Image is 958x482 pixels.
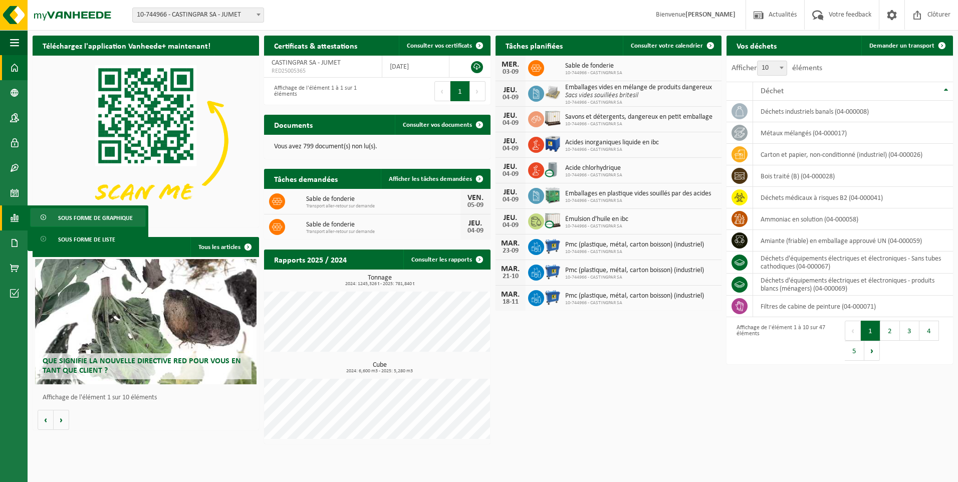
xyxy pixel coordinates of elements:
[382,56,449,78] td: [DATE]
[272,59,341,67] span: CASTINGPAR SA - JUMET
[43,394,254,401] p: Affichage de l'élément 1 sur 10 éléments
[869,43,934,49] span: Demander un transport
[403,122,472,128] span: Consulter vos documents
[274,143,481,150] p: Vous avez 799 document(s) non lu(s).
[465,194,486,202] div: VEN.
[501,145,521,152] div: 04-09
[753,208,953,230] td: Ammoniac en solution (04-000058)
[501,171,521,178] div: 04-09
[565,172,622,178] span: 10-744966 - CASTINGPAR SA
[565,190,711,198] span: Emballages en plastique vides souillés par des acides
[753,101,953,122] td: déchets industriels banals (04-000008)
[501,291,521,299] div: MAR.
[43,357,241,375] span: Que signifie la nouvelle directive RED pour vous en tant que client ?
[565,113,712,121] span: Savons et détergents, dangereux en petit emballage
[381,169,490,189] a: Afficher les tâches demandées
[501,248,521,255] div: 23-09
[565,84,712,92] span: Emballages vides en mélange de produits dangereux
[58,208,133,227] span: Sous forme de graphique
[919,321,939,341] button: 4
[753,165,953,187] td: bois traité (B) (04-000028)
[565,147,659,153] span: 10-744966 - CASTINGPAR SA
[753,187,953,208] td: déchets médicaux à risques B2 (04-000041)
[544,289,561,306] img: WB-0660-HPE-BE-01
[753,144,953,165] td: carton et papier, non-conditionné (industriel) (04-000026)
[501,94,521,101] div: 04-09
[132,8,264,23] span: 10-744966 - CASTINGPAR SA - JUMET
[753,252,953,274] td: déchets d'équipements électriques et électroniques - Sans tubes cathodiques (04-000067)
[501,214,521,222] div: JEU.
[470,81,486,101] button: Next
[732,320,835,362] div: Affichage de l'élément 1 à 10 sur 47 éléments
[264,36,367,55] h2: Certificats & attestations
[306,221,460,229] span: Sable de fonderie
[631,43,703,49] span: Consulter votre calendrier
[565,249,704,255] span: 10-744966 - CASTINGPAR SA
[407,43,472,49] span: Consulter vos certificats
[565,139,659,147] span: Acides inorganiques liquide en ibc
[269,275,491,287] h3: Tonnage
[544,212,561,229] img: PB-IC-CU
[501,299,521,306] div: 18-11
[501,239,521,248] div: MAR.
[30,208,146,227] a: Sous forme de graphique
[753,296,953,317] td: filtres de cabine de peinture (04-000071)
[272,67,374,75] span: RED25005365
[501,196,521,203] div: 04-09
[565,223,628,229] span: 10-744966 - CASTINGPAR SA
[565,121,712,127] span: 10-744966 - CASTINGPAR SA
[501,61,521,69] div: MER.
[845,341,864,361] button: 5
[685,11,736,19] strong: [PERSON_NAME]
[861,36,952,56] a: Demander un transport
[269,362,491,374] h3: Cube
[450,81,470,101] button: 1
[395,115,490,135] a: Consulter vos documents
[753,230,953,252] td: amiante (friable) en emballage approuvé UN (04-000059)
[306,195,460,203] span: Sable de fonderie
[900,321,919,341] button: 3
[565,241,704,249] span: Pmc (plastique, métal, carton boisson) (industriel)
[544,110,561,127] img: PB-IC-1000-HPE-00-02
[758,61,787,75] span: 10
[264,169,348,188] h2: Tâches demandées
[190,237,258,257] a: Tous les articles
[544,186,561,204] img: PB-HB-1400-HPE-GN-11
[269,282,491,287] span: 2024: 1245,326 t - 2025: 781,840 t
[501,163,521,171] div: JEU.
[753,274,953,296] td: déchets d'équipements électriques et électroniques - produits blancs (ménagers) (04-000069)
[501,188,521,196] div: JEU.
[544,237,561,255] img: WB-0660-HPE-BE-01
[565,164,622,172] span: Acide chlorhydrique
[544,263,561,280] img: WB-0660-HPE-BE-01
[861,321,880,341] button: 1
[565,100,712,106] span: 10-744966 - CASTINGPAR SA
[565,92,638,99] i: Sacs vides souillées britesil
[133,8,264,22] span: 10-744966 - CASTINGPAR SA - JUMET
[623,36,721,56] a: Consulter votre calendrier
[35,259,257,384] a: Que signifie la nouvelle directive RED pour vous en tant que client ?
[501,273,521,280] div: 21-10
[501,265,521,273] div: MAR.
[306,203,460,209] span: Transport aller-retour sur demande
[565,275,704,281] span: 10-744966 - CASTINGPAR SA
[501,222,521,229] div: 04-09
[30,229,146,249] a: Sous forme de liste
[501,137,521,145] div: JEU.
[757,61,787,76] span: 10
[501,69,521,76] div: 03-09
[565,292,704,300] span: Pmc (plastique, métal, carton boisson) (industriel)
[727,36,787,55] h2: Vos déchets
[264,115,323,134] h2: Documents
[845,321,861,341] button: Previous
[434,81,450,101] button: Previous
[753,122,953,144] td: métaux mélangés (04-000017)
[761,87,784,95] span: Déchet
[501,112,521,120] div: JEU.
[565,267,704,275] span: Pmc (plastique, métal, carton boisson) (industriel)
[465,227,486,234] div: 04-09
[501,86,521,94] div: JEU.
[544,135,561,152] img: PB-IC-1000-HPE-00-08
[565,70,622,76] span: 10-744966 - CASTINGPAR SA
[465,202,486,209] div: 05-09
